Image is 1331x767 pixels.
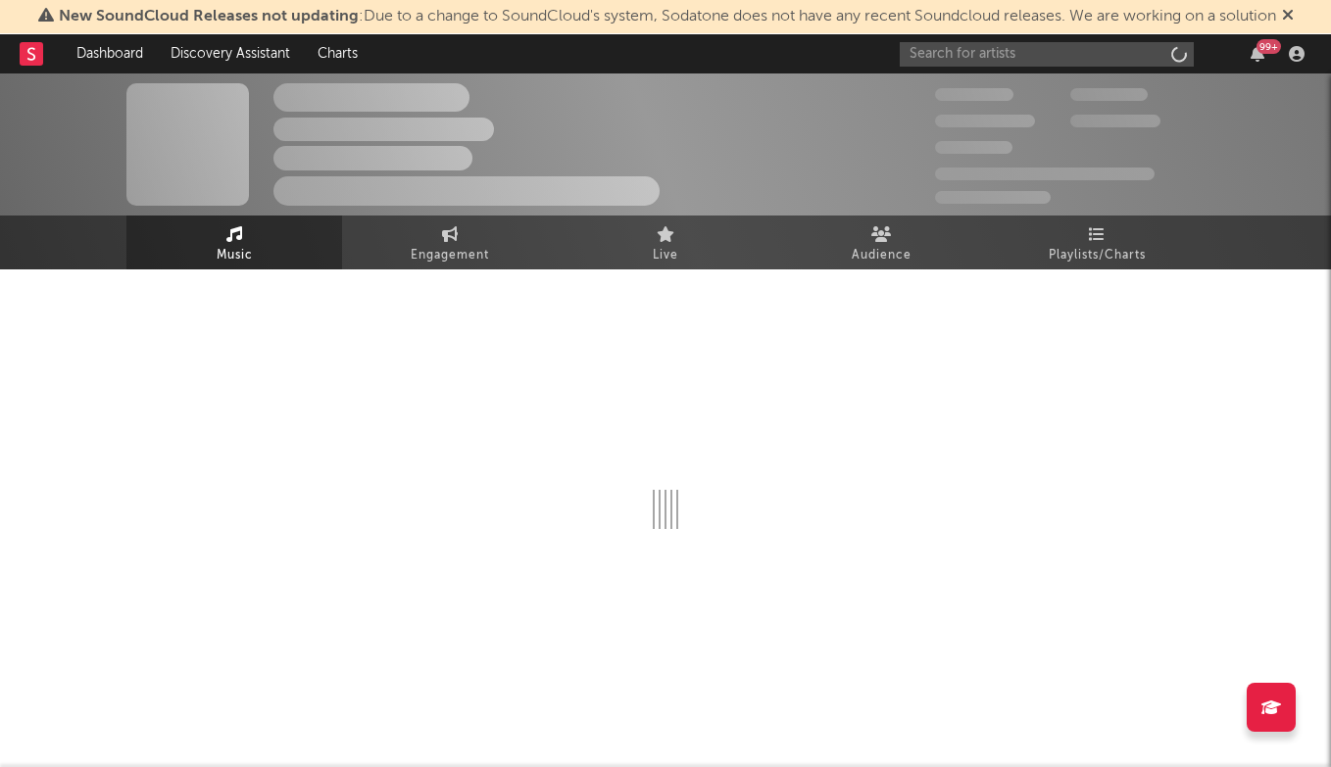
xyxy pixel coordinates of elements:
button: 99+ [1251,46,1264,62]
span: Jump Score: 85.0 [935,191,1051,204]
span: Audience [852,244,912,267]
span: Music [217,244,253,267]
a: Playlists/Charts [989,216,1205,269]
span: Engagement [411,244,489,267]
a: Live [558,216,773,269]
span: 50,000,000 [935,115,1035,127]
a: Discovery Assistant [157,34,304,73]
span: : Due to a change to SoundCloud's system, Sodatone does not have any recent Soundcloud releases. ... [59,9,1276,24]
a: Dashboard [63,34,157,73]
span: 1,000,000 [1070,115,1160,127]
input: Search for artists [900,42,1194,67]
a: Audience [773,216,989,269]
span: Playlists/Charts [1049,244,1146,267]
a: Music [126,216,342,269]
span: Live [653,244,678,267]
span: 50,000,000 Monthly Listeners [935,168,1155,180]
span: New SoundCloud Releases not updating [59,9,359,24]
span: 300,000 [935,88,1013,101]
span: 100,000 [935,141,1012,154]
a: Charts [304,34,371,73]
span: 100,000 [1070,88,1148,101]
span: Dismiss [1282,9,1294,24]
div: 99 + [1257,39,1281,54]
a: Engagement [342,216,558,269]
